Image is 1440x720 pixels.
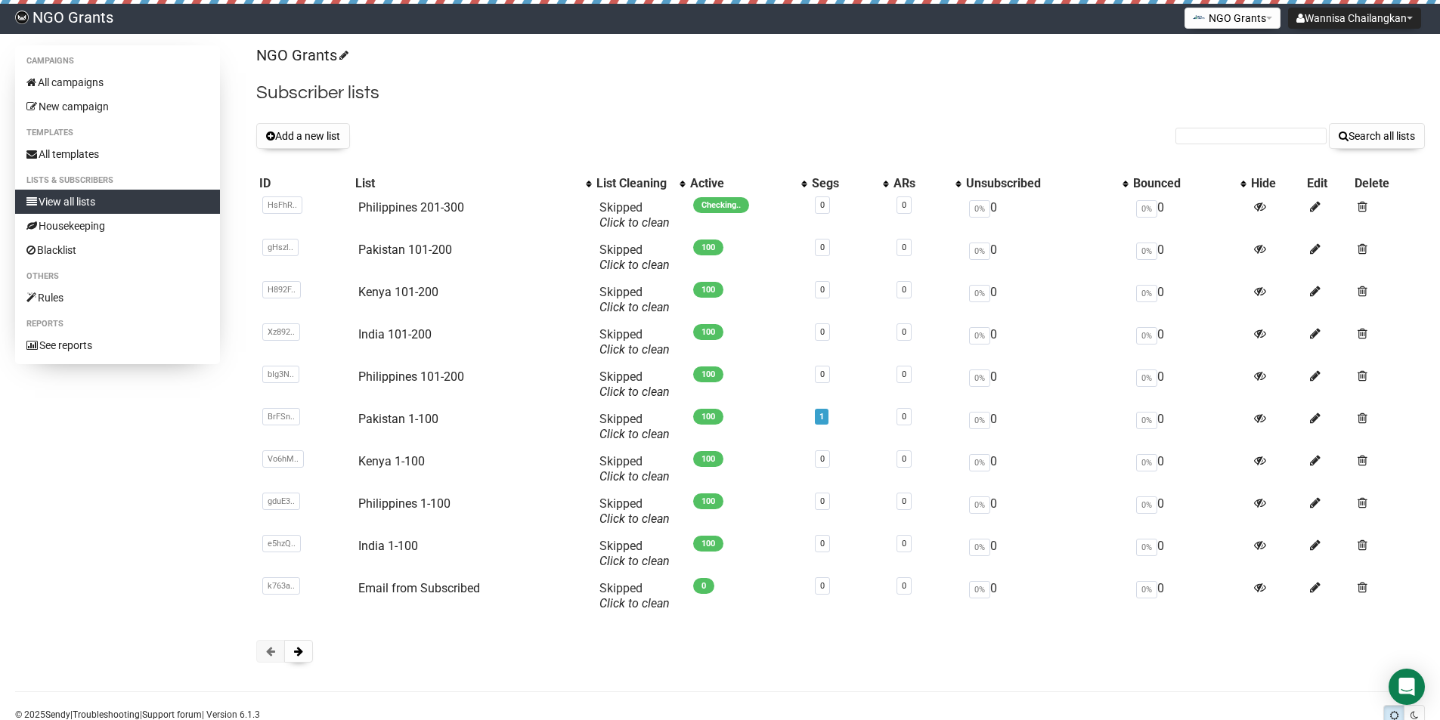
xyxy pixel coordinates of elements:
[1185,8,1281,29] button: NGO Grants
[262,493,300,510] span: gduE3..
[966,176,1115,191] div: Unsubscribed
[693,451,723,467] span: 100
[820,454,825,464] a: 0
[820,369,825,379] a: 0
[1136,285,1157,302] span: 0%
[1130,533,1248,575] td: 0
[599,427,670,441] a: Click to clean
[969,581,990,598] span: 0%
[1130,279,1248,321] td: 0
[599,496,670,526] span: Skipped
[969,243,990,260] span: 0%
[963,173,1130,194] th: Unsubscribed: No sort applied, activate to apply an ascending sort
[262,535,301,552] span: e5hzQ..
[1136,327,1157,345] span: 0%
[1130,406,1248,448] td: 0
[45,709,70,720] a: Sendy
[358,285,438,299] a: Kenya 101-200
[969,285,990,302] span: 0%
[1130,173,1248,194] th: Bounced: No sort applied, activate to apply an ascending sort
[1352,173,1425,194] th: Delete: No sort applied, sorting is disabled
[963,236,1130,279] td: 0
[1304,173,1352,194] th: Edit: No sort applied, sorting is disabled
[963,279,1130,321] td: 0
[1355,176,1422,191] div: Delete
[820,496,825,506] a: 0
[358,243,452,257] a: Pakistan 101-200
[1136,539,1157,556] span: 0%
[812,176,875,191] div: Segs
[599,342,670,357] a: Click to clean
[687,173,810,194] th: Active: No sort applied, activate to apply an ascending sort
[358,496,451,511] a: Philippines 1-100
[693,409,723,425] span: 100
[902,285,906,295] a: 0
[693,282,723,298] span: 100
[1251,176,1301,191] div: Hide
[902,496,906,506] a: 0
[1130,194,1248,236] td: 0
[820,539,825,548] a: 0
[1389,669,1425,705] div: Open Intercom Messenger
[820,243,825,252] a: 0
[262,450,304,468] span: Vo6hM..
[963,490,1130,533] td: 0
[358,412,438,426] a: Pakistan 1-100
[1130,575,1248,617] td: 0
[963,194,1130,236] td: 0
[355,176,578,191] div: List
[969,496,990,514] span: 0%
[599,581,670,610] span: Skipped
[693,493,723,509] span: 100
[15,315,220,333] li: Reports
[693,578,714,594] span: 0
[15,142,220,166] a: All templates
[15,214,220,238] a: Housekeeping
[593,173,687,194] th: List Cleaning: No sort applied, activate to apply an ascending sort
[262,577,300,595] span: k763a..
[902,454,906,464] a: 0
[1133,176,1233,191] div: Bounced
[256,79,1425,107] h2: Subscriber lists
[902,369,906,379] a: 0
[969,454,990,471] span: 0%
[15,267,220,286] li: Others
[262,281,301,298] span: H892F..
[969,200,990,218] span: 0%
[1307,176,1349,191] div: Edit
[902,200,906,210] a: 0
[902,327,906,337] a: 0
[15,94,220,119] a: New campaign
[963,321,1130,363] td: 0
[262,323,300,341] span: Xz892..
[820,285,825,295] a: 0
[1130,490,1248,533] td: 0
[599,412,670,441] span: Skipped
[809,173,890,194] th: Segs: No sort applied, activate to apply an ascending sort
[142,709,202,720] a: Support forum
[1193,11,1205,23] img: 2.png
[969,539,990,556] span: 0%
[15,190,220,214] a: View all lists
[358,200,464,215] a: Philippines 201-300
[599,554,670,568] a: Click to clean
[15,333,220,357] a: See reports
[358,539,418,553] a: India 1-100
[693,239,723,255] span: 100
[902,243,906,252] a: 0
[969,327,990,345] span: 0%
[1130,363,1248,406] td: 0
[358,369,464,384] a: Philippines 101-200
[358,327,432,341] a: India 101-200
[73,709,140,720] a: Troubleshooting
[820,327,825,337] a: 0
[1136,496,1157,514] span: 0%
[963,363,1130,406] td: 0
[256,173,353,194] th: ID: No sort applied, sorting is disabled
[599,258,670,272] a: Click to clean
[599,454,670,484] span: Skipped
[262,196,302,214] span: HsFhR..
[969,369,990,387] span: 0%
[902,539,906,548] a: 0
[969,412,990,429] span: 0%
